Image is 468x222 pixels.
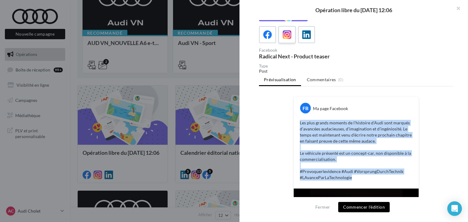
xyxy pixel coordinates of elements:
[259,54,354,59] div: Radical Next - Product teaser
[259,68,453,74] div: Post
[259,64,453,68] div: Type
[313,106,348,112] div: Ma page Facebook
[338,77,343,82] span: (0)
[313,203,332,211] button: Fermer
[447,201,462,216] div: Open Intercom Messenger
[300,120,413,181] p: Les plus grands moments de l’histoire d’Audi sont marqués d'avancées audacieuses, d’imagination e...
[307,77,336,83] span: Commentaires
[300,103,311,113] div: FB
[338,202,390,212] button: Commencer l'édition
[259,48,354,52] div: Facebook
[249,7,458,13] div: Opération libre du [DATE] 12:06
